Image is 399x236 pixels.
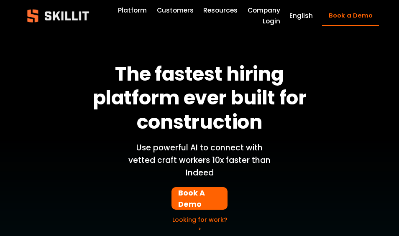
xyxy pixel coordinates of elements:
span: Resources [203,5,238,15]
a: Platform [118,5,147,15]
a: Company [248,5,280,15]
img: Skillit [20,3,96,28]
div: language picker [289,10,313,21]
strong: The fastest hiring platform ever built for construction [93,60,310,135]
a: folder dropdown [203,5,238,15]
a: Looking for work? > [172,216,227,233]
span: English [289,11,313,20]
a: Login [263,16,280,27]
a: Customers [157,5,194,15]
p: Use powerful AI to connect with vetted craft workers 10x faster than Indeed [126,142,273,180]
a: Book A Demo [171,187,228,210]
a: Book a Demo [322,6,379,26]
